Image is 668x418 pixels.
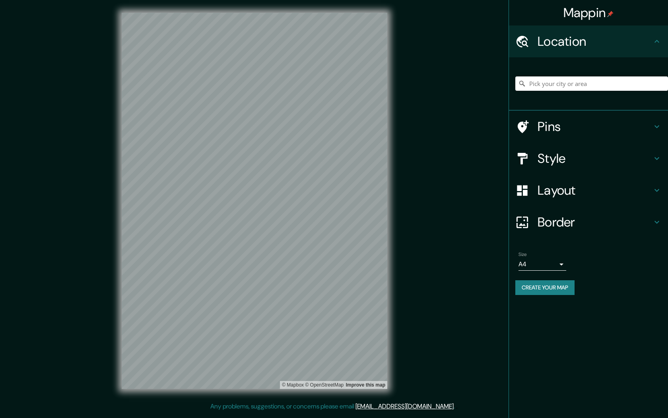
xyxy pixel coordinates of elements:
input: Pick your city or area [515,76,668,91]
h4: Border [538,214,652,230]
div: . [456,402,458,411]
a: OpenStreetMap [305,382,344,388]
a: [EMAIL_ADDRESS][DOMAIN_NAME] [355,402,454,410]
div: Layout [509,174,668,206]
h4: Mappin [563,5,614,21]
div: . [455,402,456,411]
label: Size [518,251,527,258]
h4: Style [538,150,652,166]
div: Pins [509,111,668,143]
div: Location [509,25,668,57]
a: Mapbox [282,382,304,388]
a: Map feedback [346,382,385,388]
img: pin-icon.png [607,11,614,17]
h4: Location [538,33,652,49]
div: Border [509,206,668,238]
button: Create your map [515,280,575,295]
div: A4 [518,258,566,271]
h4: Layout [538,182,652,198]
canvas: Map [122,13,387,389]
p: Any problems, suggestions, or concerns please email . [210,402,455,411]
div: Style [509,143,668,174]
h4: Pins [538,119,652,135]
